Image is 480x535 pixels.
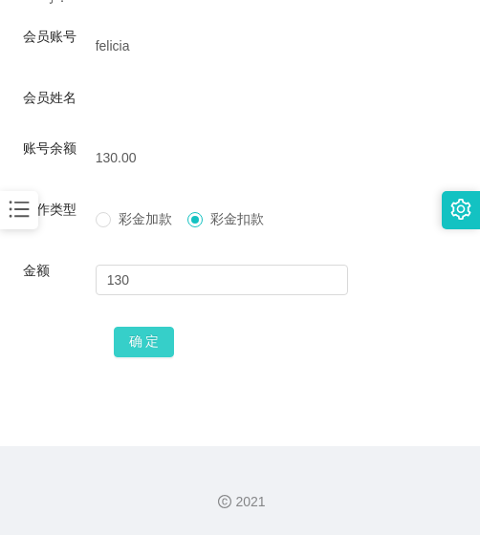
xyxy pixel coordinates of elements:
[96,150,137,165] span: 130.00
[114,327,175,357] button: 确 定
[450,199,471,220] i: 图标: setting
[203,211,272,226] span: 彩金扣款
[23,140,76,156] label: 账号余额
[96,38,130,53] span: felicia
[23,263,50,278] label: 金额
[111,211,180,226] span: 彩金加款
[7,197,32,222] i: 图标: bars
[218,495,231,508] i: 图标: copyright
[23,202,76,217] label: 操作类型
[23,90,76,105] label: 会员姓名
[23,29,76,44] label: 会员账号
[96,265,349,295] input: 请输入
[15,492,465,512] div: 2021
